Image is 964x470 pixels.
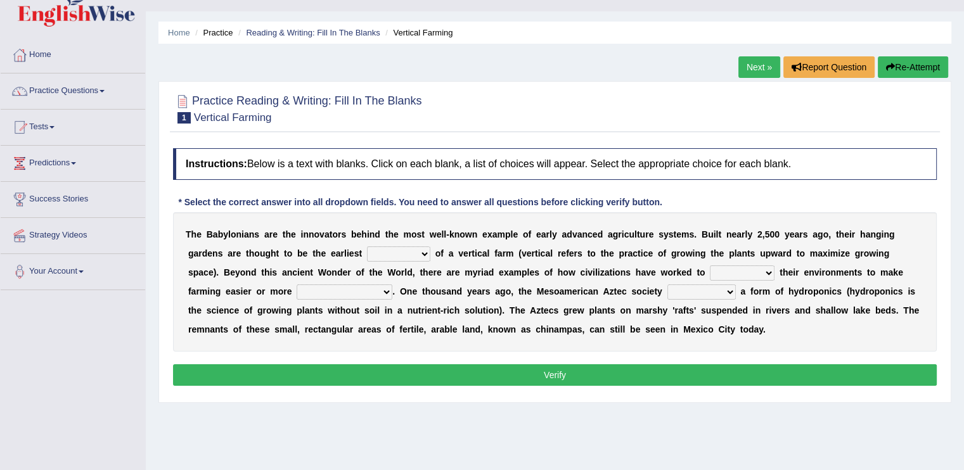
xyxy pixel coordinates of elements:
b: a [449,248,454,258]
b: n [331,267,337,277]
b: e [291,229,296,239]
b: g [188,248,194,258]
b: e [273,229,278,239]
b: n [303,229,309,239]
b: a [193,248,198,258]
b: t [710,248,714,258]
b: i [641,248,643,258]
b: a [498,248,503,258]
b: y [552,229,557,239]
b: s [803,229,808,239]
b: n [695,248,700,258]
b: e [196,229,202,239]
b: r [338,229,341,239]
b: i [297,267,300,277]
b: y [664,229,669,239]
b: , [828,229,831,239]
b: e [845,248,850,258]
button: Re-Attempt [878,56,948,78]
b: o [523,229,529,239]
b: o [590,248,596,258]
b: s [354,248,359,258]
b: a [336,248,341,258]
b: c [477,248,482,258]
b: e [303,248,308,258]
b: d [337,267,343,277]
b: f [494,248,498,258]
b: b [297,248,303,258]
b: e [482,229,487,239]
b: o [435,248,441,258]
b: a [325,229,330,239]
b: a [562,229,567,239]
b: T [186,229,191,239]
b: w [430,229,437,239]
b: e [463,248,468,258]
b: h [839,229,844,239]
b: b [218,229,224,239]
b: n [249,229,255,239]
b: r [799,229,802,239]
small: Vertical Farming [194,111,272,124]
b: i [876,248,878,258]
b: m [403,229,411,239]
b: e [569,248,574,258]
b: u [708,229,714,239]
b: r [558,248,561,258]
b: g [855,248,861,258]
b: - [446,229,449,239]
b: e [356,229,361,239]
b: B [224,267,230,277]
b: f [440,248,444,258]
a: Practice Questions [1,73,145,105]
b: a [198,267,203,277]
b: t [276,248,280,258]
b: r [574,248,577,258]
b: ( [518,248,522,258]
b: a [545,248,550,258]
b: o [231,229,236,239]
b: e [236,248,241,258]
b: n [726,229,732,239]
b: h [603,248,609,258]
b: r [269,229,273,239]
b: e [844,229,849,239]
b: h [249,248,255,258]
b: e [207,248,212,258]
b: a [736,248,742,258]
b: t [673,229,676,239]
b: r [341,248,344,258]
b: o [658,248,664,258]
b: s [272,267,277,277]
b: l [344,248,347,258]
b: r [503,248,506,258]
b: s [254,229,259,239]
b: t [310,267,313,277]
b: 2 [757,229,762,239]
b: e [790,229,795,239]
b: r [347,267,350,277]
b: a [778,248,783,258]
b: l [716,229,718,239]
b: o [864,248,870,258]
b: z [840,248,845,258]
b: , [762,229,765,239]
b: a [813,229,818,239]
b: a [228,248,233,258]
b: m [506,248,513,258]
b: n [287,267,293,277]
b: t [601,248,604,258]
b: s [577,248,582,258]
b: o [314,229,319,239]
b: r [860,248,863,258]
b: s [341,229,346,239]
b: t [246,248,249,258]
b: l [441,229,444,239]
b: t [283,229,286,239]
b: u [260,248,266,258]
b: o [240,267,246,277]
b: n [212,248,218,258]
b: e [513,229,518,239]
b: t [535,248,538,258]
b: a [482,248,487,258]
